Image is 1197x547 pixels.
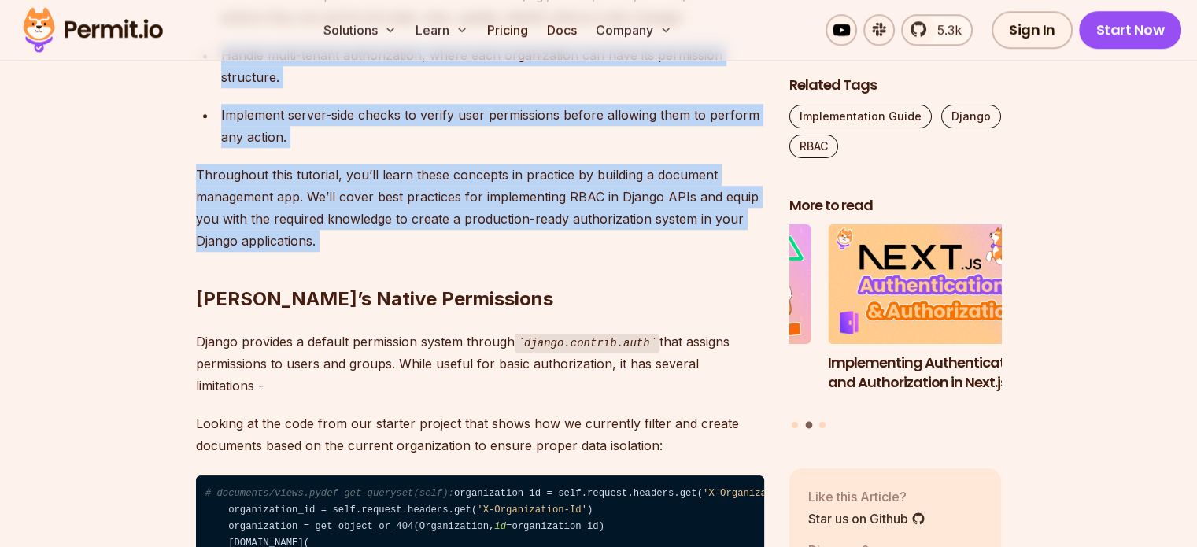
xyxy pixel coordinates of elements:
h3: Implementing Authentication and Authorization in Next.js [828,353,1040,393]
h3: Implementing Multi-Tenant RBAC in Nuxt.js [599,353,811,393]
span: 'X-Organization-Id' [477,504,587,516]
span: # documents/views.pydef get_queryset(self): [205,488,454,499]
button: Go to slide 1 [792,422,798,428]
a: 5.3k [901,14,973,46]
span: 'X-Organization-Id' [703,488,813,499]
a: Django [941,105,1001,128]
button: Company [589,14,678,46]
li: 2 of 3 [828,225,1040,412]
button: Learn [409,14,475,46]
h2: More to read [789,196,1002,216]
p: Like this Article? [808,487,925,506]
span: id [494,521,506,532]
a: Docs [541,14,583,46]
a: Star us on Github [808,509,925,528]
button: Go to slide 2 [805,422,812,429]
h2: [PERSON_NAME]’s Native Permissions [196,224,764,312]
button: Go to slide 3 [819,422,826,428]
img: Implementing Authentication and Authorization in Next.js [828,225,1040,345]
div: Implement server-side checks to verify user permissions before allowing them to perform any action. [221,104,764,148]
p: Looking at the code from our starter project that shows how we currently filter and create docume... [196,412,764,456]
li: 1 of 3 [599,225,811,412]
span: 5.3k [928,20,962,39]
h2: Related Tags [789,76,1002,95]
a: RBAC [789,135,838,158]
div: Handle multi-tenant authorization, where each organization can have its permission structure. [221,44,764,88]
code: django.contrib.auth [515,334,659,353]
button: Solutions [317,14,403,46]
a: Pricing [481,14,534,46]
div: Posts [789,225,1002,431]
p: Throughout this tutorial, you’ll learn these concepts in practice by building a document manageme... [196,164,764,252]
a: Implementation Guide [789,105,932,128]
a: Implementing Authentication and Authorization in Next.jsImplementing Authentication and Authoriza... [828,225,1040,412]
a: Start Now [1079,11,1182,49]
img: Permit logo [16,3,170,57]
a: Sign In [992,11,1073,49]
p: Django provides a default permission system through that assigns permissions to users and groups.... [196,331,764,397]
